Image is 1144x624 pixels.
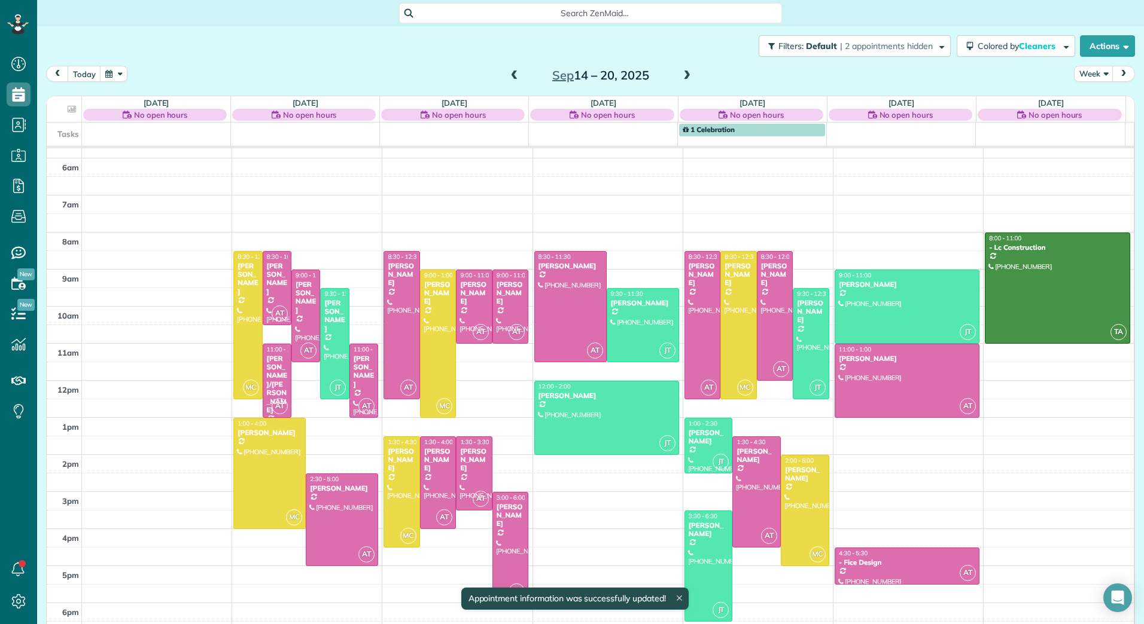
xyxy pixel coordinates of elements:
[62,459,79,469] span: 2pm
[283,109,337,121] span: No open hours
[62,200,79,209] span: 7am
[526,69,676,82] h2: 14 – 20, 2025
[473,324,489,340] span: AT
[324,299,345,334] div: [PERSON_NAME]
[400,380,416,396] span: AT
[761,253,793,261] span: 8:30 - 12:00
[683,125,735,134] span: 1 Celebration
[424,280,453,306] div: [PERSON_NAME]
[57,348,79,357] span: 11am
[689,512,717,520] span: 3:30 - 6:30
[62,163,79,172] span: 6am
[272,305,288,322] span: AT
[358,398,375,414] span: AT
[688,429,729,446] div: [PERSON_NAME]
[353,354,375,389] div: [PERSON_NAME]
[496,280,525,306] div: [PERSON_NAME]
[436,509,452,525] span: AT
[387,447,416,473] div: [PERSON_NAME]
[759,35,951,57] button: Filters: Default | 2 appointments hidden
[309,484,375,493] div: [PERSON_NAME]
[591,98,616,108] a: [DATE]
[1019,41,1057,51] span: Cleaners
[17,299,35,311] span: New
[552,68,574,82] span: Sep
[461,588,688,610] div: Appointment information was successfully updated!
[978,41,1060,51] span: Colored by
[610,299,676,307] div: [PERSON_NAME]
[538,253,571,261] span: 8:30 - 11:30
[713,602,729,618] span: JT
[810,380,826,396] span: JT
[460,271,492,279] span: 9:00 - 11:00
[134,109,188,121] span: No open hours
[509,324,525,340] span: AT
[460,280,489,306] div: [PERSON_NAME]
[62,422,79,432] span: 1pm
[840,41,933,51] span: | 2 appointments hidden
[737,438,765,446] span: 1:30 - 4:30
[960,324,976,340] span: JT
[611,290,643,298] span: 9:30 - 11:30
[689,420,717,427] span: 1:00 - 2:30
[144,98,169,108] a: [DATE]
[778,41,804,51] span: Filters:
[358,546,375,562] span: AT
[293,98,318,108] a: [DATE]
[989,234,1021,242] span: 8:00 - 11:00
[587,342,603,359] span: AT
[62,274,79,283] span: 9am
[238,420,266,427] span: 1:00 - 4:00
[1074,66,1113,82] button: Week
[1112,66,1135,82] button: next
[713,454,729,470] span: JT
[460,438,489,446] span: 1:30 - 3:30
[424,271,453,279] span: 9:00 - 1:00
[388,438,416,446] span: 1:30 - 4:30
[839,345,871,353] span: 11:00 - 1:00
[889,98,914,108] a: [DATE]
[785,457,814,464] span: 2:00 - 5:00
[300,342,317,359] span: AT
[538,383,571,390] span: 12:00 - 2:00
[880,109,933,121] span: No open hours
[1029,109,1082,121] span: No open hours
[354,345,386,353] span: 11:00 - 1:00
[701,380,717,396] span: AT
[436,398,452,414] span: MC
[659,435,676,451] span: JT
[497,494,525,501] span: 3:00 - 6:00
[432,109,486,121] span: No open hours
[68,66,101,82] button: today
[237,262,258,296] div: [PERSON_NAME]
[688,262,717,287] div: [PERSON_NAME]
[773,361,789,377] span: AT
[460,447,489,473] div: [PERSON_NAME]
[740,98,765,108] a: [DATE]
[310,475,339,483] span: 2:30 - 5:00
[688,521,729,539] div: [PERSON_NAME]
[57,311,79,320] span: 10am
[266,354,288,415] div: [PERSON_NAME]/[PERSON_NAME]
[387,262,416,287] div: [PERSON_NAME]
[724,262,753,287] div: [PERSON_NAME]
[496,503,525,528] div: [PERSON_NAME]
[838,280,976,289] div: [PERSON_NAME]
[497,271,529,279] span: 9:00 - 11:00
[1110,324,1127,340] span: TA
[424,438,453,446] span: 1:30 - 4:00
[388,253,420,261] span: 8:30 - 12:30
[760,262,790,287] div: [PERSON_NAME]
[689,253,721,261] span: 8:30 - 12:30
[957,35,1075,57] button: Colored byCleaners
[238,253,270,261] span: 8:30 - 12:30
[730,109,784,121] span: No open hours
[62,496,79,506] span: 3pm
[988,243,1127,252] div: - Lc Construction
[272,398,288,414] span: AT
[17,268,35,280] span: New
[330,380,346,396] span: JT
[1038,98,1064,108] a: [DATE]
[267,253,299,261] span: 8:30 - 10:30
[295,280,317,315] div: [PERSON_NAME]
